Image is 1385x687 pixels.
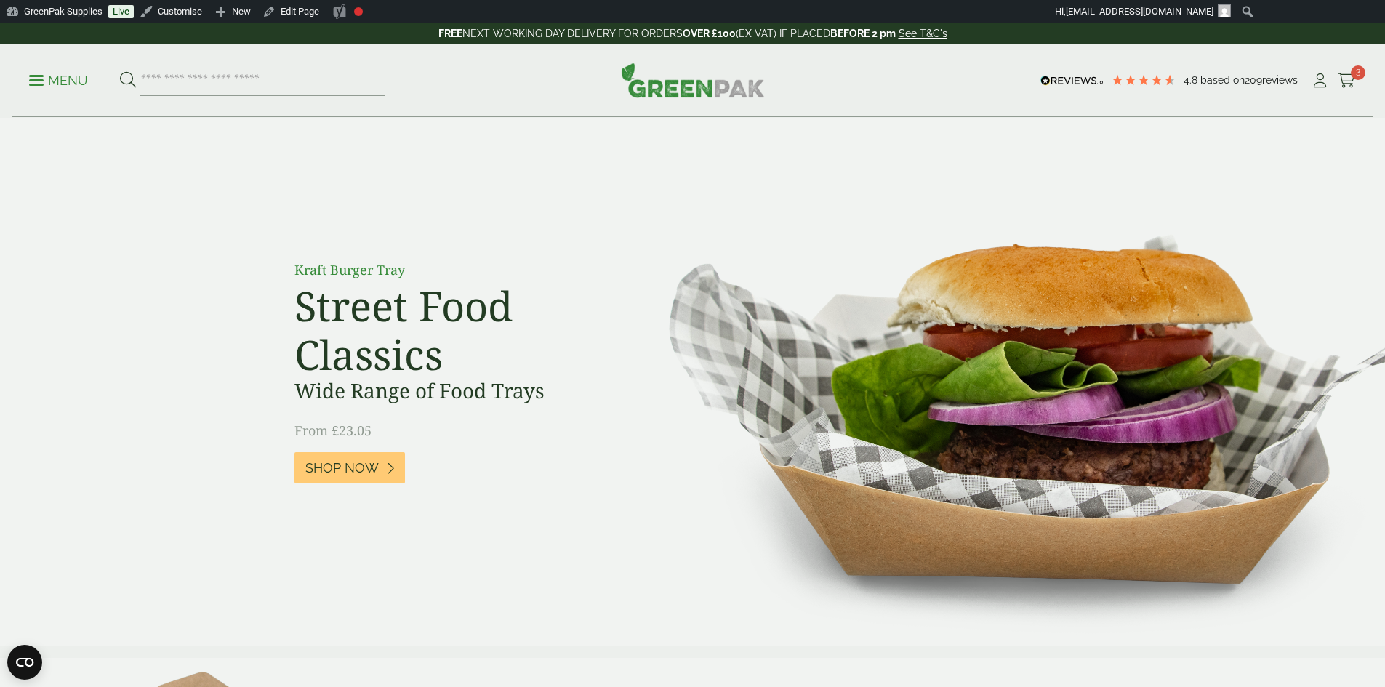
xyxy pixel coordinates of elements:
[294,260,622,280] p: Kraft Burger Tray
[899,28,947,39] a: See T&C's
[108,5,134,18] a: Live
[1184,74,1200,86] span: 4.8
[438,28,462,39] strong: FREE
[1111,73,1176,87] div: 4.78 Stars
[1338,73,1356,88] i: Cart
[294,379,622,403] h3: Wide Range of Food Trays
[1338,70,1356,92] a: 3
[7,645,42,680] button: Open CMP widget
[623,118,1385,646] img: Street Food Classics
[1040,76,1104,86] img: REVIEWS.io
[294,452,405,483] a: Shop Now
[830,28,896,39] strong: BEFORE 2 pm
[1351,65,1365,80] span: 3
[683,28,736,39] strong: OVER £100
[1200,74,1245,86] span: Based on
[1311,73,1329,88] i: My Account
[354,7,363,16] div: Focus keyphrase not set
[305,460,379,476] span: Shop Now
[1066,6,1213,17] span: [EMAIL_ADDRESS][DOMAIN_NAME]
[29,72,88,87] a: Menu
[294,422,372,439] span: From £23.05
[621,63,765,97] img: GreenPak Supplies
[294,281,622,379] h2: Street Food Classics
[1245,74,1262,86] span: 209
[29,72,88,89] p: Menu
[1262,74,1298,86] span: reviews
